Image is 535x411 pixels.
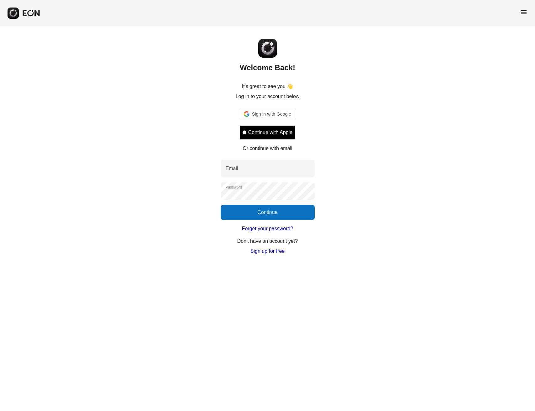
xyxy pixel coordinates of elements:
a: Sign up for free [250,247,285,255]
a: Forget your password? [242,225,293,232]
button: Signin with apple ID [240,125,295,140]
p: Log in to your account below [236,93,300,100]
div: Sign in with Google [240,108,295,120]
p: Don't have an account yet? [237,237,298,245]
label: Password [226,185,242,190]
span: menu [520,8,527,16]
label: Email [226,165,238,172]
p: Or continue with email [243,145,292,152]
button: Continue [221,205,315,220]
p: It's great to see you 👋 [242,83,293,90]
span: Sign in with Google [252,110,291,118]
h2: Welcome Back! [240,63,295,73]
